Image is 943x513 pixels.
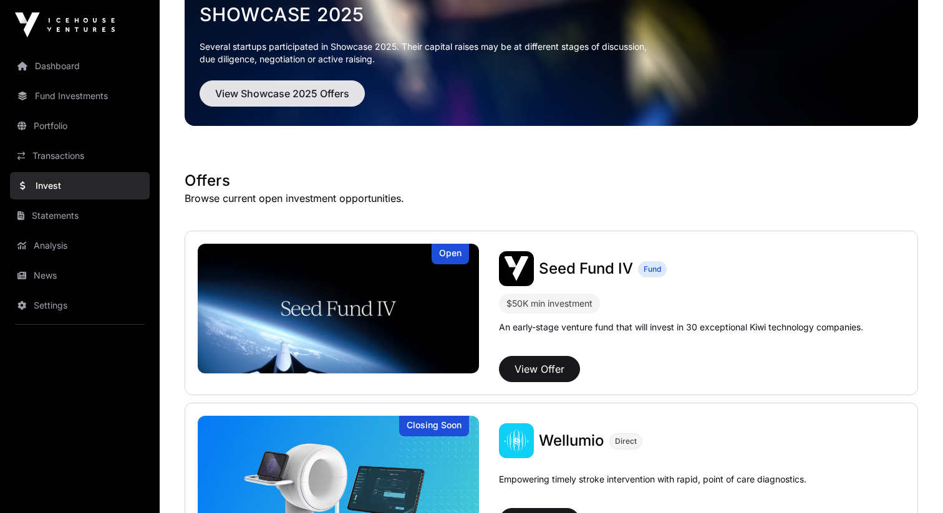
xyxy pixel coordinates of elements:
iframe: Chat Widget [881,453,943,513]
a: Analysis [10,232,150,259]
div: $50K min investment [506,296,592,311]
div: $50K min investment [499,294,600,314]
span: Seed Fund IV [539,259,633,277]
p: Browse current open investment opportunities. [185,191,918,206]
div: Closing Soon [399,416,469,436]
a: Seed Fund IVOpen [198,244,479,373]
button: View Offer [499,356,580,382]
a: Showcase 2025 [200,3,903,26]
a: Wellumio [539,431,604,451]
a: Dashboard [10,52,150,80]
a: News [10,262,150,289]
button: View Showcase 2025 Offers [200,80,365,107]
a: Seed Fund IV [539,259,633,279]
a: View Showcase 2025 Offers [200,93,365,105]
a: Statements [10,202,150,229]
img: Icehouse Ventures Logo [15,12,115,37]
span: Fund [644,264,661,274]
img: Wellumio [499,423,534,458]
h1: Offers [185,171,918,191]
img: Seed Fund IV [499,251,534,286]
span: Direct [615,436,637,446]
a: Invest [10,172,150,199]
img: Seed Fund IV [198,244,479,373]
a: Transactions [10,142,150,170]
div: Open [432,244,469,264]
a: Settings [10,292,150,319]
p: Empowering timely stroke intervention with rapid, point of care diagnostics. [499,473,806,503]
a: Portfolio [10,112,150,140]
p: An early-stage venture fund that will invest in 30 exceptional Kiwi technology companies. [499,321,863,333]
span: Wellumio [539,431,604,449]
p: Several startups participated in Showcase 2025. Their capital raises may be at different stages o... [200,41,903,65]
span: View Showcase 2025 Offers [215,86,349,101]
a: Fund Investments [10,82,150,110]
